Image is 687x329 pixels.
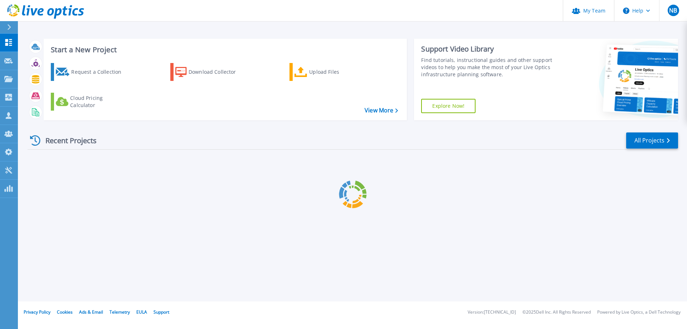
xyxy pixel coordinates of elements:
li: Version: [TECHNICAL_ID] [468,310,516,315]
div: Request a Collection [71,65,128,79]
a: View More [365,107,398,114]
a: Cookies [57,309,73,315]
a: Support [154,309,169,315]
a: Cloud Pricing Calculator [51,93,131,111]
a: Ads & Email [79,309,103,315]
span: NB [669,8,677,13]
a: Explore Now! [421,99,476,113]
div: Upload Files [309,65,366,79]
a: All Projects [626,132,678,149]
a: Request a Collection [51,63,131,81]
li: Powered by Live Optics, a Dell Technology [597,310,681,315]
li: © 2025 Dell Inc. All Rights Reserved [522,310,591,315]
div: Recent Projects [28,132,106,149]
a: Download Collector [170,63,250,81]
div: Find tutorials, instructional guides and other support videos to help you make the most of your L... [421,57,556,78]
div: Download Collector [189,65,246,79]
a: EULA [136,309,147,315]
a: Privacy Policy [24,309,50,315]
h3: Start a New Project [51,46,398,54]
div: Support Video Library [421,44,556,54]
a: Upload Files [289,63,369,81]
a: Telemetry [109,309,130,315]
div: Cloud Pricing Calculator [70,95,127,109]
